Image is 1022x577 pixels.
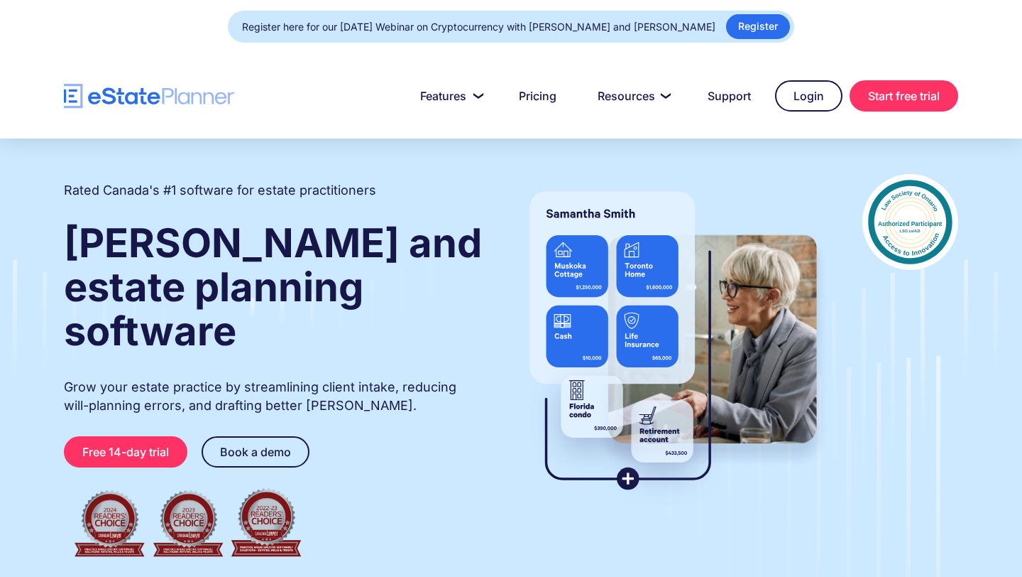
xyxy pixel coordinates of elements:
[502,82,573,110] a: Pricing
[64,84,234,109] a: home
[581,82,683,110] a: Resources
[64,219,482,355] strong: [PERSON_NAME] and estate planning software
[202,436,309,468] a: Book a demo
[850,80,958,112] a: Start free trial
[64,436,187,468] a: Free 14-day trial
[242,17,715,37] div: Register here for our [DATE] Webinar on Cryptocurrency with [PERSON_NAME] and [PERSON_NAME]
[64,181,376,200] h2: Rated Canada's #1 software for estate practitioners
[64,378,484,415] p: Grow your estate practice by streamlining client intake, reducing will-planning errors, and draft...
[726,14,790,39] a: Register
[775,80,842,112] a: Login
[691,82,768,110] a: Support
[403,82,495,110] a: Features
[512,174,834,508] img: estate planner showing wills to their clients, using eState Planner, a leading estate planning so...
